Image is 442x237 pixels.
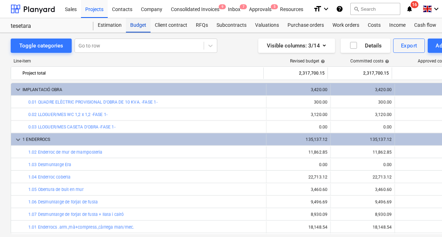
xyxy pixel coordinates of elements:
i: keyboard_arrow_down [432,5,441,13]
div: 2,317,700.15 [331,67,389,79]
a: 1.02 Enderroc de mur de mamposteria [28,150,102,155]
a: 1.04 Enderroc coberta [28,175,71,180]
a: 0.03 LLOGUER/MES CASETA D'OBRA -FASE 1- [28,125,115,130]
div: Toggle categories [19,41,63,50]
span: search [354,6,359,12]
div: tesetara [11,22,85,30]
span: 5 [271,4,278,9]
i: Knowledge base [336,5,343,13]
span: help [383,59,389,64]
span: keyboard_arrow_down [14,85,22,94]
span: 7 [240,4,247,9]
div: Details [349,41,382,50]
div: 18,148.54 [334,225,392,230]
div: 135,137.12 [269,137,327,142]
div: Line-item [11,59,264,64]
a: 1.06 Desmuntatge de forjat de fusta [28,200,98,205]
div: 3,420.00 [269,87,327,92]
div: 3,120.00 [269,112,327,117]
div: 8,930.09 [334,212,392,217]
div: 8,930.09 [269,212,327,217]
iframe: Chat Widget [406,203,442,237]
i: notifications [406,5,413,13]
div: IMPLANTACIÓ OBRA [22,84,263,95]
div: 135,137.12 [334,137,392,142]
a: Client contract [151,18,192,32]
i: keyboard_arrow_down [322,5,330,13]
i: format_size [313,5,322,13]
a: 1.03 Desmuntatge Era [28,162,71,167]
div: Project total [22,67,260,79]
div: 11,862.85 [334,150,392,155]
a: 1.07 Desmuntatge de forjat de fusta + llata i cairó [28,212,124,217]
button: Details [341,39,390,53]
div: 0.00 [334,162,392,167]
div: Revised budget [290,59,325,64]
div: 0.00 [334,125,392,130]
a: 0.01 QUADRE ELÈCTRIC PROVISIONAL D'OBRA DE 10 KVA. -FASE 1- [28,100,157,105]
div: 0.00 [269,125,327,130]
div: 0.00 [269,162,327,167]
a: Costs [364,18,385,32]
div: 18,148.54 [269,225,327,230]
div: 9,496.69 [269,200,327,205]
div: Visible columns : 3/14 [267,41,326,50]
span: keyboard_arrow_down [14,135,22,144]
div: Committed costs [350,59,389,64]
a: Income [385,18,410,32]
a: RFQs [192,18,212,32]
a: Valuations [251,18,283,32]
div: Export [401,41,417,50]
div: 3,460.60 [269,187,327,192]
span: 16 [411,1,418,8]
div: 22,713.12 [334,175,392,180]
a: Subcontracts [212,18,251,32]
button: Export [393,39,425,53]
div: 1 ENDERROCS [22,134,263,145]
div: 3,420.00 [334,87,392,92]
a: Estimation [93,18,126,32]
span: 9 [219,4,226,9]
a: 1.05 Obertura de buit en mur [28,187,83,192]
a: Budget [126,18,151,32]
button: Visible columns:3/14 [258,39,335,53]
button: Search [350,3,400,15]
div: 2,317,700.15 [266,67,325,79]
span: help [319,59,325,64]
a: Work orders [328,18,364,32]
div: 22,713.12 [269,175,327,180]
div: 300.00 [269,100,327,105]
a: Cash flow [410,18,441,32]
div: 300.00 [334,100,392,105]
div: 3,120.00 [334,112,392,117]
div: 3,460.60 [334,187,392,192]
div: 9,496.69 [334,200,392,205]
a: 1.01 Enderrocs .arm.,mà+compress.,càrrega man/mec. [28,225,134,230]
a: Purchase orders [283,18,328,32]
button: Toggle categories [11,39,72,53]
div: 11,862.85 [269,150,327,155]
a: 0.02 LLOGUER/MES WC 1,2 x 1,2 -FASE 1- [28,112,107,117]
